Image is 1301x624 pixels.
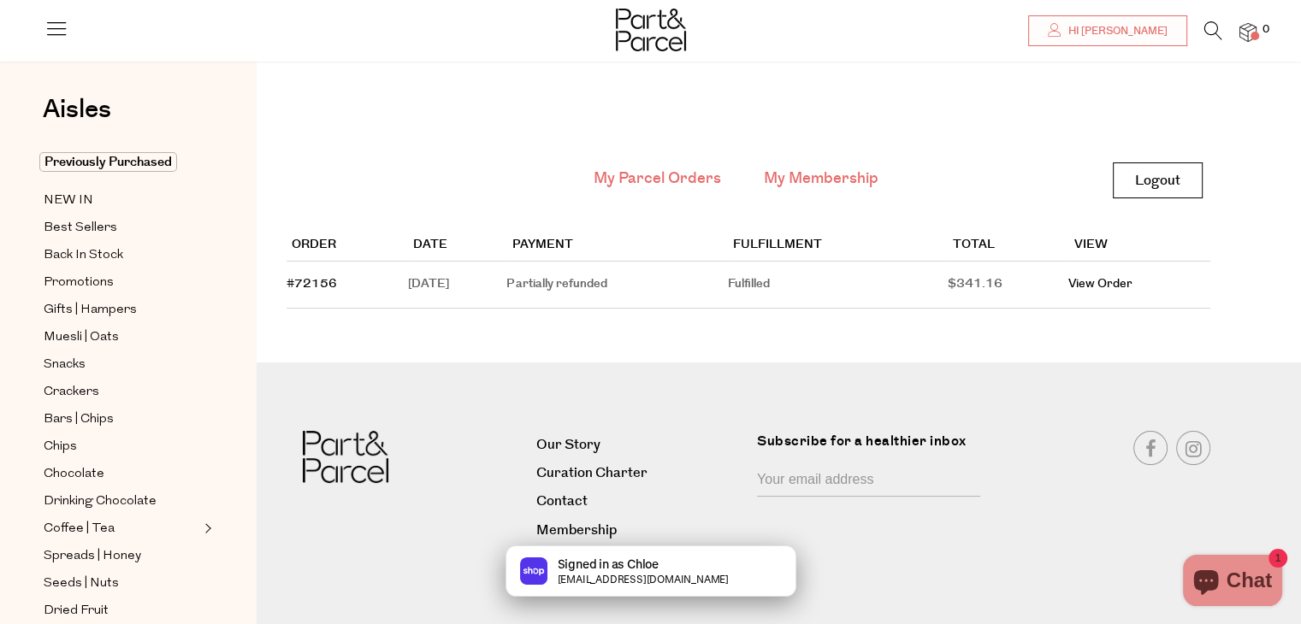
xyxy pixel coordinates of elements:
span: Coffee | Tea [44,519,115,539]
a: Bars | Chips [44,409,199,430]
span: Bars | Chips [44,409,114,430]
span: Back In Stock [44,245,123,266]
a: NEW IN [44,190,199,211]
th: Fulfillment [728,230,948,262]
a: Muesli | Oats [44,327,199,348]
span: Best Sellers [44,218,117,238]
label: Subscribe for a healthier inbox [757,431,991,464]
td: Fulfilled [728,262,948,309]
a: Chocolate [44,463,199,485]
span: Gifts | Hampers [44,300,137,321]
a: Aisles [43,97,111,139]
a: Promotions [44,272,199,293]
button: Expand/Collapse Coffee | Tea [200,518,212,539]
img: Part&Parcel [303,431,388,483]
span: Chips [44,437,77,457]
a: Back In Stock [44,244,199,266]
a: Dried Fruit [44,600,199,621]
a: Snacks [44,354,199,375]
a: Contact [536,490,744,513]
th: Order [287,230,408,262]
a: Best Sellers [44,217,199,238]
th: Total [948,230,1068,262]
a: Previously Purchased [44,152,199,173]
span: Dried Fruit [44,601,109,621]
a: My Parcel Orders [594,168,721,190]
img: Part&Parcel [616,9,686,51]
td: [DATE] [408,262,506,309]
a: Drinking Chocolate [44,491,199,512]
a: Curation Charter [536,462,744,485]
a: Hi [PERSON_NAME] [1028,15,1187,46]
span: Snacks [44,355,86,375]
td: $341.16 [948,262,1068,309]
td: Partially refunded [506,262,728,309]
span: Promotions [44,273,114,293]
input: Your email address [757,464,980,497]
a: View Order [1068,275,1132,292]
a: 0 [1239,23,1257,41]
a: Crackers [44,381,199,403]
a: Coffee | Tea [44,518,199,539]
span: 0 [1258,22,1274,38]
a: Chips [44,436,199,457]
span: NEW IN [44,191,93,211]
span: Chocolate [44,464,104,485]
a: #72156 [287,275,337,292]
a: My Membership [764,168,878,190]
a: Logout [1113,162,1203,198]
span: Drinking Chocolate [44,492,157,512]
a: Gifts | Hampers [44,299,199,321]
th: Date [408,230,506,262]
th: View [1068,230,1210,262]
a: Our Story [536,433,744,456]
span: Aisles [43,91,111,128]
span: Previously Purchased [39,152,177,172]
th: Payment [506,230,728,262]
a: Membership [536,519,744,542]
span: Hi [PERSON_NAME] [1064,24,1168,38]
span: Crackers [44,382,99,403]
span: Muesli | Oats [44,327,119,348]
